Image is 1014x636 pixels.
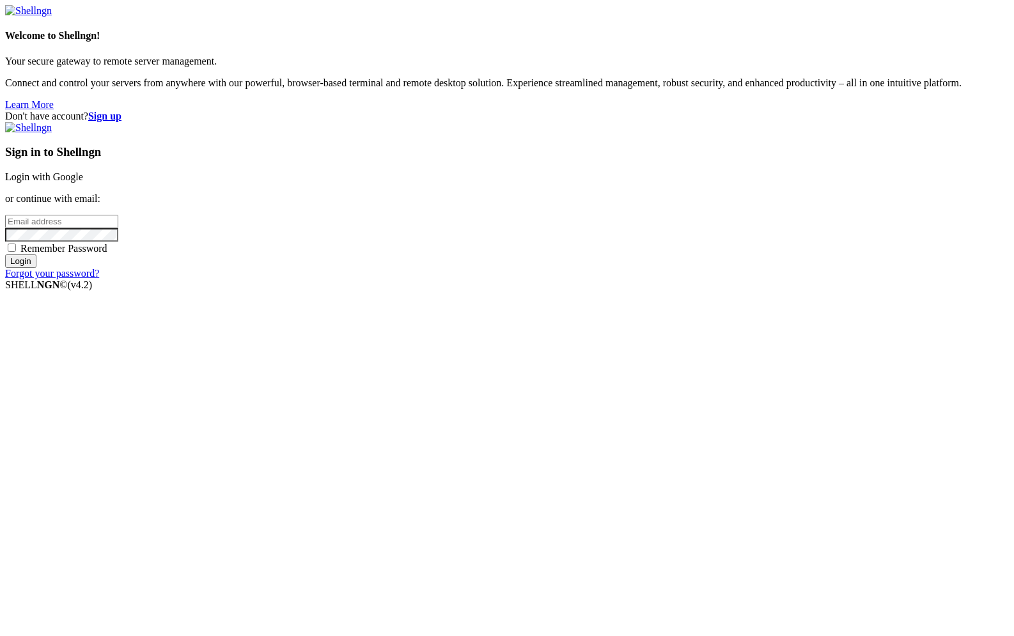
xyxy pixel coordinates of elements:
[88,111,121,121] a: Sign up
[20,243,107,254] span: Remember Password
[68,279,93,290] span: 4.2.0
[5,122,52,134] img: Shellngn
[37,279,60,290] b: NGN
[5,99,54,110] a: Learn More
[5,193,1009,205] p: or continue with email:
[5,56,1009,67] p: Your secure gateway to remote server management.
[5,145,1009,159] h3: Sign in to Shellngn
[5,111,1009,122] div: Don't have account?
[5,268,99,279] a: Forgot your password?
[5,254,36,268] input: Login
[5,215,118,228] input: Email address
[8,244,16,252] input: Remember Password
[5,279,92,290] span: SHELL ©
[5,5,52,17] img: Shellngn
[5,77,1009,89] p: Connect and control your servers from anywhere with our powerful, browser-based terminal and remo...
[5,30,1009,42] h4: Welcome to Shellngn!
[5,171,83,182] a: Login with Google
